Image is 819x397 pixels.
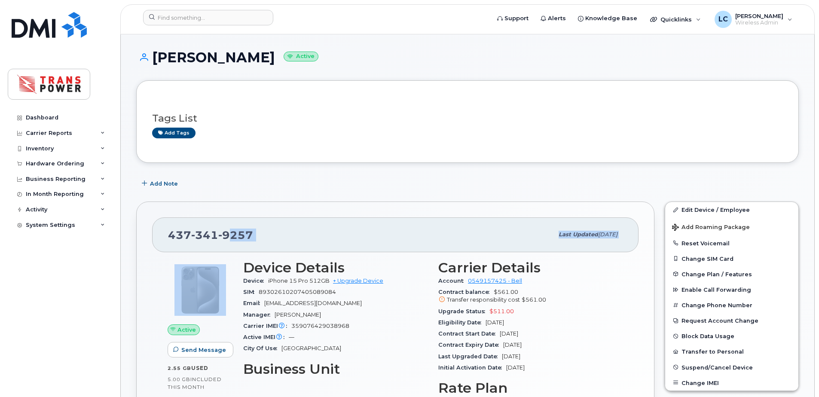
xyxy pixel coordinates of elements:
span: City Of Use [243,345,281,351]
a: Edit Device / Employee [665,202,798,217]
span: [DATE] [502,353,520,360]
h3: Device Details [243,260,428,275]
span: 9257 [218,229,253,241]
span: [DATE] [506,364,525,371]
button: Block Data Usage [665,328,798,344]
span: Active IMEI [243,334,289,340]
h3: Rate Plan [438,380,623,396]
span: used [191,365,208,371]
span: [GEOGRAPHIC_DATA] [281,345,341,351]
span: Contract balance [438,289,494,295]
a: + Upgrade Device [333,278,383,284]
span: 5.00 GB [168,376,190,382]
button: Request Account Change [665,313,798,328]
span: [DATE] [503,342,522,348]
span: Last updated [559,231,598,238]
span: Carrier IMEI [243,323,291,329]
button: Change Plan / Features [665,266,798,282]
button: Add Note [136,176,185,191]
span: Enable Call Forwarding [681,287,751,293]
span: 2.55 GB [168,365,191,371]
span: [DATE] [486,319,504,326]
a: Add tags [152,128,196,138]
small: Active [284,52,318,61]
span: Send Message [181,346,226,354]
span: Device [243,278,268,284]
button: Change SIM Card [665,251,798,266]
button: Add Roaming Package [665,218,798,235]
span: Email [243,300,264,306]
span: Active [177,326,196,334]
span: 437 [168,229,253,241]
span: 89302610207405089084 [259,289,336,295]
button: Enable Call Forwarding [665,282,798,297]
span: 341 [191,229,218,241]
span: [EMAIL_ADDRESS][DOMAIN_NAME] [264,300,362,306]
span: Suspend/Cancel Device [681,364,753,370]
h1: [PERSON_NAME] [136,50,799,65]
span: 359076429038968 [291,323,349,329]
span: Eligibility Date [438,319,486,326]
button: Change Phone Number [665,297,798,313]
span: $511.00 [489,308,514,315]
span: [DATE] [598,231,617,238]
span: Contract Expiry Date [438,342,503,348]
span: Contract Start Date [438,330,500,337]
span: [DATE] [500,330,518,337]
span: Add Note [150,180,178,188]
span: SIM [243,289,259,295]
button: Suspend/Cancel Device [665,360,798,375]
span: Account [438,278,468,284]
span: Manager [243,311,275,318]
img: iPhone_15_Pro_Black.png [174,264,226,316]
button: Transfer to Personal [665,344,798,359]
span: iPhone 15 Pro 512GB [268,278,330,284]
h3: Carrier Details [438,260,623,275]
h3: Tags List [152,113,783,124]
button: Change IMEI [665,375,798,391]
span: $561.00 [522,296,546,303]
span: — [289,334,294,340]
span: included this month [168,376,222,390]
span: Upgrade Status [438,308,489,315]
span: Initial Activation Date [438,364,506,371]
span: [PERSON_NAME] [275,311,321,318]
span: $561.00 [438,289,623,304]
button: Send Message [168,342,233,357]
button: Reset Voicemail [665,235,798,251]
span: Transfer responsibility cost [447,296,520,303]
span: Last Upgraded Date [438,353,502,360]
a: 0549157425 - Bell [468,278,522,284]
h3: Business Unit [243,361,428,377]
span: Add Roaming Package [672,224,750,232]
span: Change Plan / Features [681,271,752,277]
